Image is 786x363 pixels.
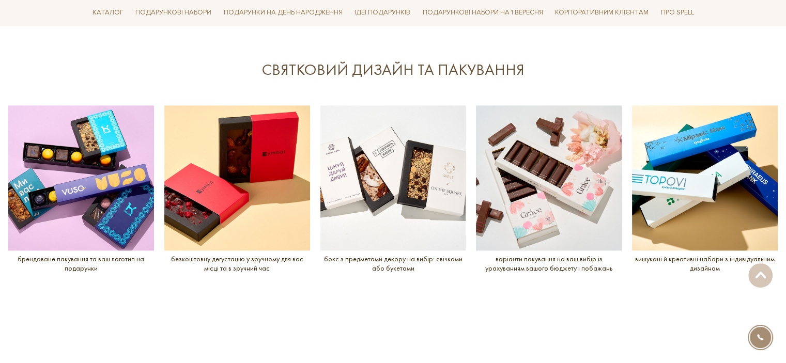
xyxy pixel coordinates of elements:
a: Подарунки на День народження [220,5,347,21]
a: Корпоративним клієнтам [551,4,653,22]
p: безкоштовну дегустацію у зручному для вас місці та в зручний час [164,255,310,273]
p: варіанти пакування на ваш вибір із урахуванням вашого бюджету і побажань [476,255,622,273]
img: варіанти пакування на ваш вибір із урахуванням вашого бюджету і побажань [476,105,622,251]
p: брендоване пакування та ваш логотип на подарунки [8,255,154,273]
img: брендоване пакування та ваш логотип на подарунки [8,105,154,251]
a: Про Spell [657,5,698,21]
a: Каталог [88,5,128,21]
img: вишукані й креативні набори з індивідуальним дизайном [632,105,778,251]
a: Подарункові набори на 1 Вересня [419,4,547,22]
p: бокс з предметами декору на вибір: свічками або букетами [320,255,466,273]
img: безкоштовну дегустацію у зручному для вас місці та в зручний час [164,105,310,251]
p: вишукані й креативні набори з індивідуальним дизайном [632,255,778,273]
div: СВЯТКОВИЙ ДИЗАЙН ТА ПАКУВАННЯ [156,60,631,80]
a: Подарункові набори [131,5,215,21]
img: бокс з предметами декору на вибір: свічками або букетами [320,105,466,251]
a: Ідеї подарунків [350,5,414,21]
